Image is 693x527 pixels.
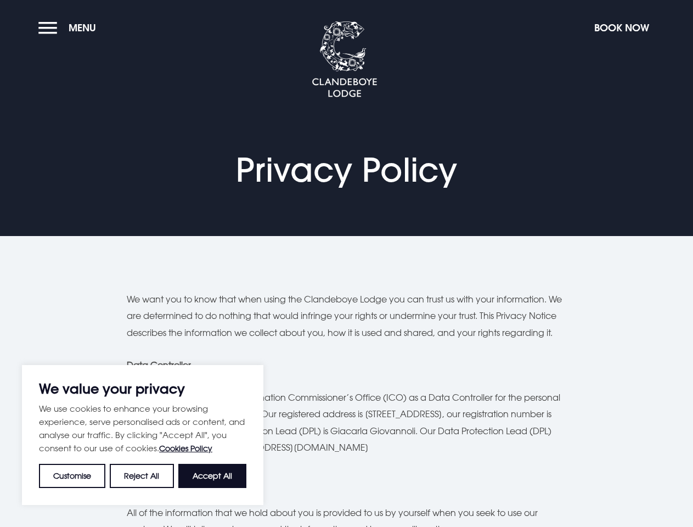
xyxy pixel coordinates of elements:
p: We want you to know that when using the Clandeboye Lodge you can trust us with your information. ... [127,291,567,341]
p: We are registered with the Information Commissioner’s Office (ICO) as a Data Controller for the p... [127,389,567,456]
button: Customise [39,464,105,488]
button: Book Now [589,16,655,40]
button: Menu [38,16,102,40]
div: We value your privacy [22,365,263,505]
span: Menu [69,21,96,34]
p: We use cookies to enhance your browsing experience, serve personalised ads or content, and analys... [39,402,246,455]
img: Clandeboye Lodge [312,21,378,98]
strong: Data Controller [127,360,191,371]
button: Accept All [178,464,246,488]
button: Reject All [110,464,173,488]
a: Cookies Policy [159,444,212,453]
p: We value your privacy [39,382,246,395]
h1: Privacy Policy [236,150,457,189]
